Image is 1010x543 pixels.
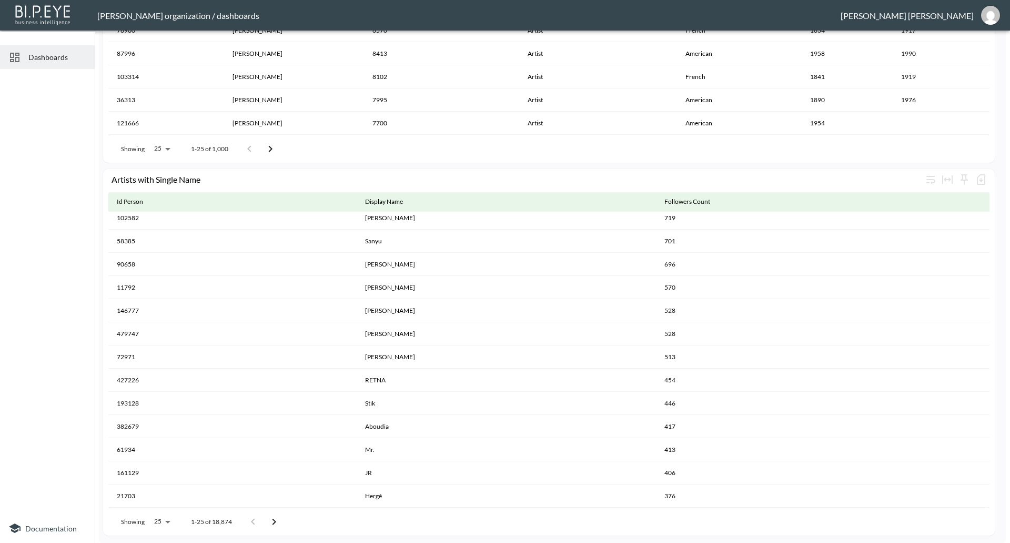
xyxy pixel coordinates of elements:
[224,19,363,42] th: Edgar Degas
[108,88,224,112] th: 36313
[677,112,802,135] th: American
[260,139,281,160] button: Go to next page
[364,88,520,112] th: 7995
[802,19,893,42] th: 1834
[357,392,656,415] th: Stik
[802,65,893,88] th: 1841
[357,322,656,345] th: Franco
[112,174,922,184] div: Artists with Single Name
[364,19,520,42] th: 8570
[108,230,357,253] th: 58385
[108,345,357,369] th: 72971
[357,276,656,299] th: FAILE
[802,112,893,135] th: 1954
[365,195,403,208] div: Display Name
[108,253,357,276] th: 90658
[656,369,989,392] th: 454
[365,195,417,208] span: Display Name
[364,65,520,88] th: 8102
[108,206,357,230] th: 102582
[117,195,143,208] div: Id Person
[357,415,656,438] th: Aboudia
[224,65,363,88] th: Pierre-Auguste Renoir
[357,438,656,461] th: Mr.
[13,3,74,26] img: bipeye-logo
[893,65,989,88] th: 1919
[893,88,989,112] th: 1976
[108,42,224,65] th: 87996
[656,438,989,461] th: 413
[893,42,989,65] th: 1990
[149,142,174,155] div: 25
[656,322,989,345] th: 528
[108,369,357,392] th: 427226
[357,485,656,508] th: Hergé
[357,206,656,230] th: Panamarenko
[364,42,520,65] th: 8413
[677,88,802,112] th: American
[357,299,656,322] th: Lebadang
[97,11,841,21] div: [PERSON_NAME] organization / dashboards
[191,144,228,153] p: 1-25 of 1,000
[519,42,677,65] th: Artist
[108,461,357,485] th: 161129
[656,461,989,485] th: 406
[677,42,802,65] th: American
[357,253,656,276] th: Canaletto
[108,19,224,42] th: 76900
[108,112,224,135] th: 121666
[656,299,989,322] th: 528
[656,206,989,230] th: 719
[108,438,357,461] th: 61934
[357,345,656,369] th: Balthus
[519,88,677,112] th: Artist
[28,52,86,63] span: Dashboards
[893,19,989,42] th: 1917
[677,19,802,42] th: French
[802,88,893,112] th: 1890
[117,195,157,208] span: Id Person
[108,65,224,88] th: 103314
[656,345,989,369] th: 513
[841,11,974,21] div: [PERSON_NAME] [PERSON_NAME]
[364,112,520,135] th: 7700
[108,485,357,508] th: 21703
[191,517,232,526] p: 1-25 of 18,874
[8,522,86,535] a: Documentation
[664,195,724,208] span: Followers Count
[108,415,357,438] th: 382679
[519,65,677,88] th: Artist
[956,171,973,188] div: Sticky left columns: 0
[224,42,363,65] th: Keith Haring
[656,230,989,253] th: 701
[224,88,363,112] th: Man Ray
[121,517,145,526] p: Showing
[108,299,357,322] th: 146777
[656,415,989,438] th: 417
[939,171,956,188] div: Toggle table layout between fixed and auto (default: auto)
[224,112,363,135] th: Cindy Sherman
[121,144,145,153] p: Showing
[974,3,1007,28] button: jessica@mutualart.com
[264,511,285,532] button: Go to next page
[656,392,989,415] th: 446
[519,19,677,42] th: Artist
[656,253,989,276] th: 696
[357,369,656,392] th: RETNA
[664,195,710,208] div: Followers Count
[108,322,357,345] th: 479747
[108,276,357,299] th: 11792
[656,485,989,508] th: 376
[25,524,77,533] span: Documentation
[357,461,656,485] th: JR
[519,112,677,135] th: Artist
[357,230,656,253] th: Sanyu
[677,65,802,88] th: French
[108,392,357,415] th: 193128
[922,171,939,188] div: Wrap text
[149,515,174,528] div: 25
[981,6,1000,25] img: d3b79b7ae7d6876b06158c93d1632626
[802,42,893,65] th: 1958
[656,276,989,299] th: 570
